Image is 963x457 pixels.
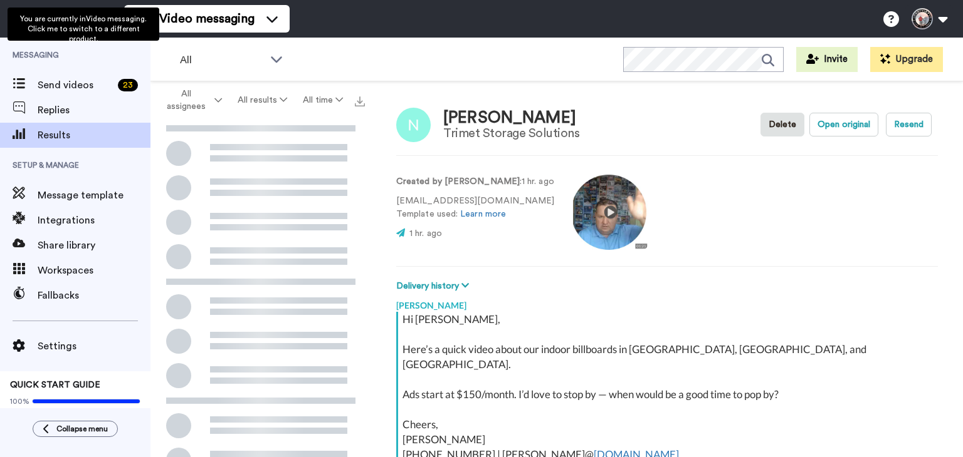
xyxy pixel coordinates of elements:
button: Open original [809,113,878,136]
span: Workspaces [38,263,150,278]
button: All assignees [153,83,229,118]
span: QUICK START GUIDE [10,381,100,389]
button: Export all results that match these filters now. [351,91,369,110]
span: Collapse menu [56,424,108,434]
div: 23 [118,79,138,91]
button: All results [229,89,295,111]
button: Resend [886,113,932,136]
img: export.svg [355,96,365,106]
span: Message template [38,188,150,203]
div: [PERSON_NAME] [443,109,579,127]
span: 100% [10,396,29,406]
span: 1 hr. ago [409,229,442,238]
span: All [180,53,264,68]
span: Replies [38,103,150,118]
strong: Created by [PERSON_NAME] [396,177,520,186]
span: Fallbacks [38,288,150,303]
button: All time [295,89,351,111]
a: Learn more [460,210,506,218]
span: Send videos [38,78,113,93]
span: All assignees [161,88,212,113]
span: Results [38,128,150,143]
span: Settings [38,339,150,354]
span: Video messaging [159,10,255,28]
span: Share library [38,238,150,253]
button: Delete [760,113,804,136]
button: Collapse menu [33,421,118,437]
p: : 1 hr. ago [396,175,554,188]
button: Invite [796,47,858,72]
span: Integrations [38,213,150,228]
span: You are currently in Video messaging . Click me to switch to a different product. [20,15,147,43]
div: Trimet Storage Solutions [443,126,579,140]
p: [EMAIL_ADDRESS][DOMAIN_NAME] Template used: [396,195,554,221]
img: Image of Nadia [396,108,431,142]
button: Delivery history [396,279,473,293]
div: [PERSON_NAME] [396,293,938,312]
button: Upgrade [870,47,943,72]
